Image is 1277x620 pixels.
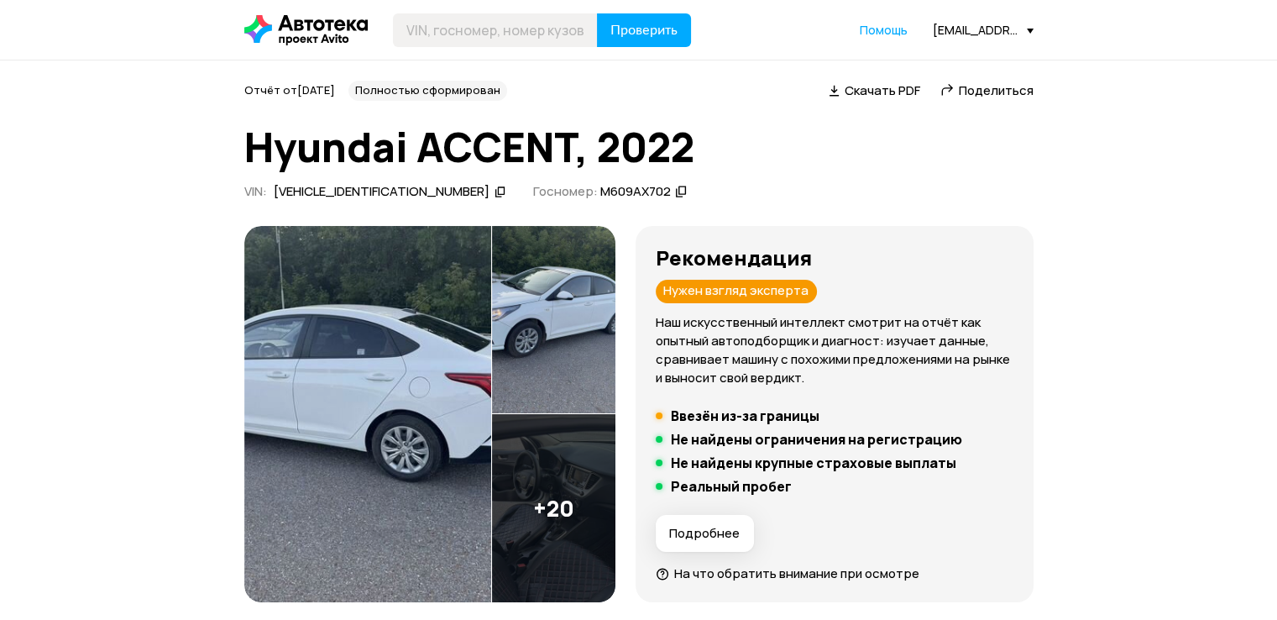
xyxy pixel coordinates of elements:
div: [VEHICLE_IDENTIFICATION_NUMBER] [274,183,489,201]
a: Поделиться [940,81,1034,99]
span: На что обратить внимание при осмотре [674,565,919,582]
span: VIN : [244,182,267,200]
div: Нужен взгляд эксперта [656,280,817,303]
span: Госномер: [532,182,597,200]
p: Наш искусственный интеллект смотрит на отчёт как опытный автоподборщик и диагност: изучает данные... [656,313,1013,387]
h3: Рекомендация [656,246,1013,270]
h5: Не найдены крупные страховые выплаты [671,454,956,471]
a: Скачать PDF [829,81,920,99]
div: М609АХ702 [599,183,670,201]
span: Подробнее [669,525,740,542]
span: Поделиться [959,81,1034,99]
a: На что обратить внимание при осмотре [656,565,919,582]
h1: Hyundai ACCENT, 2022 [244,124,1034,170]
div: Полностью сформирован [348,81,507,101]
span: Отчёт от [DATE] [244,82,335,97]
h5: Не найдены ограничения на регистрацию [671,431,962,448]
span: Скачать PDF [845,81,920,99]
h5: Ввезён из-за границы [671,407,819,424]
span: Помощь [860,22,908,38]
a: Помощь [860,22,908,39]
div: [EMAIL_ADDRESS][DOMAIN_NAME] [933,22,1034,38]
span: Проверить [610,24,678,37]
button: Проверить [597,13,691,47]
input: VIN, госномер, номер кузова [393,13,598,47]
button: Подробнее [656,515,754,552]
h5: Реальный пробег [671,478,792,495]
